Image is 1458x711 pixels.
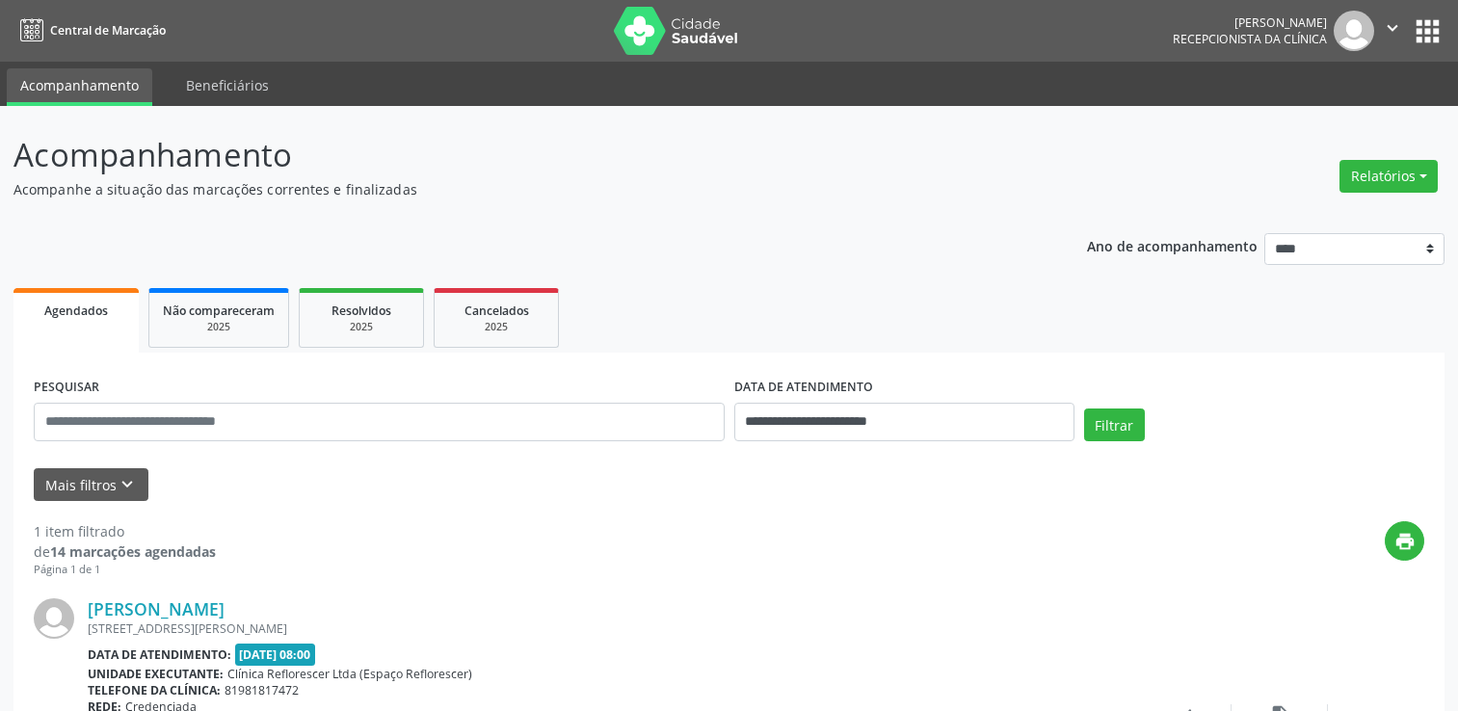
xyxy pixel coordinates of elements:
[1374,11,1411,51] button: 
[50,542,216,561] strong: 14 marcações agendadas
[313,320,410,334] div: 2025
[13,14,166,46] a: Central de Marcação
[734,373,873,403] label: DATA DE ATENDIMENTO
[464,303,529,319] span: Cancelados
[1334,11,1374,51] img: img
[34,373,99,403] label: PESQUISAR
[1339,160,1438,193] button: Relatórios
[34,598,74,639] img: img
[1173,14,1327,31] div: [PERSON_NAME]
[50,22,166,39] span: Central de Marcação
[1173,31,1327,47] span: Recepcionista da clínica
[163,303,275,319] span: Não compareceram
[13,179,1016,199] p: Acompanhe a situação das marcações correntes e finalizadas
[1084,408,1145,441] button: Filtrar
[7,68,152,106] a: Acompanhamento
[88,646,231,663] b: Data de atendimento:
[44,303,108,319] span: Agendados
[1394,531,1416,552] i: print
[227,666,472,682] span: Clínica Reflorescer Ltda (Espaço Reflorescer)
[88,666,224,682] b: Unidade executante:
[172,68,282,102] a: Beneficiários
[1087,233,1258,257] p: Ano de acompanhamento
[448,320,544,334] div: 2025
[1411,14,1445,48] button: apps
[331,303,391,319] span: Resolvidos
[235,644,316,666] span: [DATE] 08:00
[163,320,275,334] div: 2025
[34,521,216,541] div: 1 item filtrado
[88,682,221,698] b: Telefone da clínica:
[225,682,299,698] span: 81981817472
[1382,17,1403,39] i: 
[1385,521,1424,561] button: print
[34,541,216,562] div: de
[34,468,148,502] button: Mais filtroskeyboard_arrow_down
[34,562,216,578] div: Página 1 de 1
[88,598,225,619] a: [PERSON_NAME]
[117,474,138,495] i: keyboard_arrow_down
[88,620,1135,637] div: [STREET_ADDRESS][PERSON_NAME]
[13,131,1016,179] p: Acompanhamento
